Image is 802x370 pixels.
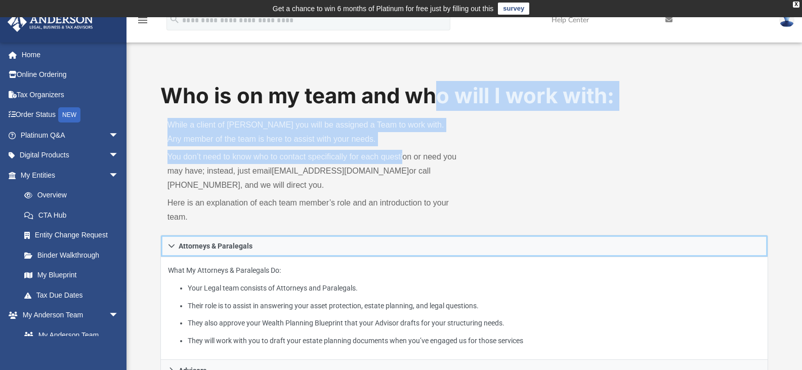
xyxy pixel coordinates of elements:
[498,3,529,15] a: survey
[14,325,124,345] a: My Anderson Team
[109,125,129,146] span: arrow_drop_down
[109,305,129,326] span: arrow_drop_down
[109,165,129,186] span: arrow_drop_down
[167,150,457,192] p: You don’t need to know who to contact specifically for each question or need you may have; instea...
[779,13,794,27] img: User Pic
[14,245,134,265] a: Binder Walkthrough
[188,300,761,312] li: Their role is to assist in answering your asset protection, estate planning, and legal questions.
[188,282,761,295] li: Your Legal team consists of Attorneys and Paralegals.
[160,257,769,360] div: Attorneys & Paralegals
[14,205,134,225] a: CTA Hub
[14,185,134,205] a: Overview
[7,105,134,126] a: Order StatusNEW
[58,107,80,122] div: NEW
[793,2,799,8] div: close
[188,317,761,330] li: They also approve your Wealth Planning Blueprint that your Advisor drafts for your structuring ne...
[7,305,129,325] a: My Anderson Teamarrow_drop_down
[14,285,134,305] a: Tax Due Dates
[168,264,761,347] p: What My Attorneys & Paralegals Do:
[109,145,129,166] span: arrow_drop_down
[188,335,761,347] li: They will work with you to draft your estate planning documents when you’ve engaged us for those ...
[167,118,457,146] p: While a client of [PERSON_NAME] you will be assigned a Team to work with. Any member of the team ...
[7,145,134,166] a: Digital Productsarrow_drop_down
[160,81,769,111] h1: Who is on my team and who will I work with:
[7,125,134,145] a: Platinum Q&Aarrow_drop_down
[160,235,769,257] a: Attorneys & Paralegals
[7,165,134,185] a: My Entitiesarrow_drop_down
[179,242,252,250] span: Attorneys & Paralegals
[14,225,134,245] a: Entity Change Request
[167,196,457,224] p: Here is an explanation of each team member’s role and an introduction to your team.
[272,167,409,175] a: [EMAIL_ADDRESS][DOMAIN_NAME]
[273,3,494,15] div: Get a chance to win 6 months of Platinum for free just by filling out this
[14,265,129,285] a: My Blueprint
